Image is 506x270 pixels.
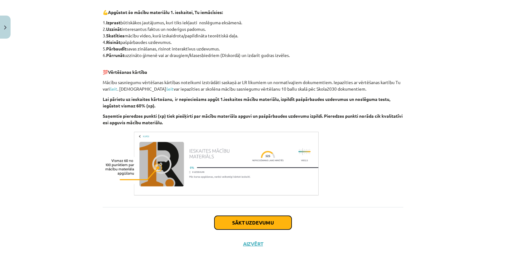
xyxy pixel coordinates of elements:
[214,216,292,230] button: Sākt uzdevumu
[106,20,120,25] b: Izprast
[103,96,390,108] b: Lai pārietu uz ieskaites kārtošanu, ir nepieciešams apgūt 1.ieskaites mācību materiālu, izpildīt ...
[106,39,120,45] b: Risināt
[4,26,7,30] img: icon-close-lesson-0947bae3869378f0d4975bcd49f059093ad1ed9edebbc8119c70593378902aed.svg
[103,62,403,75] p: 💯
[108,69,147,75] b: Vērtēšanas kārtība
[103,9,403,16] p: 💪
[106,52,124,58] b: Pārrunāt
[103,79,403,92] p: Mācību sasniegumu vērtēšanas kārtības noteikumi izstrādāti saskaņā ar LR likumiem un normatīvajie...
[106,46,126,51] b: Pārbaudīt
[103,19,403,59] p: 1. būtiskākos jautājumus, kuri tiks iekļauti noslēguma eksāmenā. 2. interesantus faktus un noderī...
[110,86,117,92] a: šeit
[241,241,265,247] button: Aizvērt
[108,9,223,15] b: Apgūstot šo mācību materiālu 1. ieskaitei, Tu iemācīsies:
[103,113,403,125] b: Saņemtie pieredzes punkti (xp) tiek piešķirti par mācību materiāla apguvi un pašpārbaudes uzdevum...
[166,86,174,92] a: šeit
[106,33,124,38] b: Skatīties
[106,26,122,32] b: Uzzināt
